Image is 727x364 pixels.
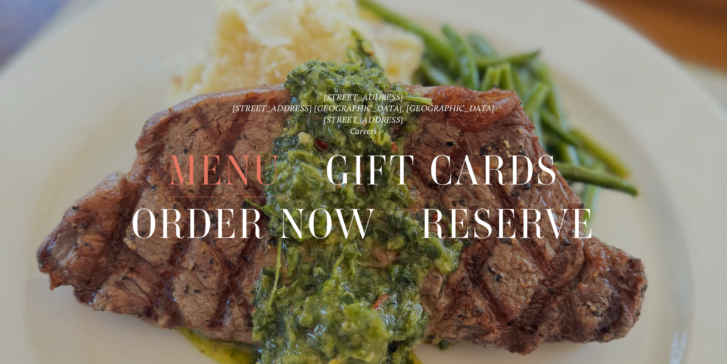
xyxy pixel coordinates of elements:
[232,103,495,113] a: [STREET_ADDRESS] [GEOGRAPHIC_DATA], [GEOGRAPHIC_DATA]
[22,3,60,41] img: Amaro's Table
[168,145,282,197] a: Menu
[324,92,403,102] a: [STREET_ADDRESS]
[324,115,403,125] a: [STREET_ADDRESS]
[350,126,377,136] a: Careers
[326,145,559,197] a: Gift Cards
[421,198,596,250] a: Reserve
[131,198,377,250] a: Order Now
